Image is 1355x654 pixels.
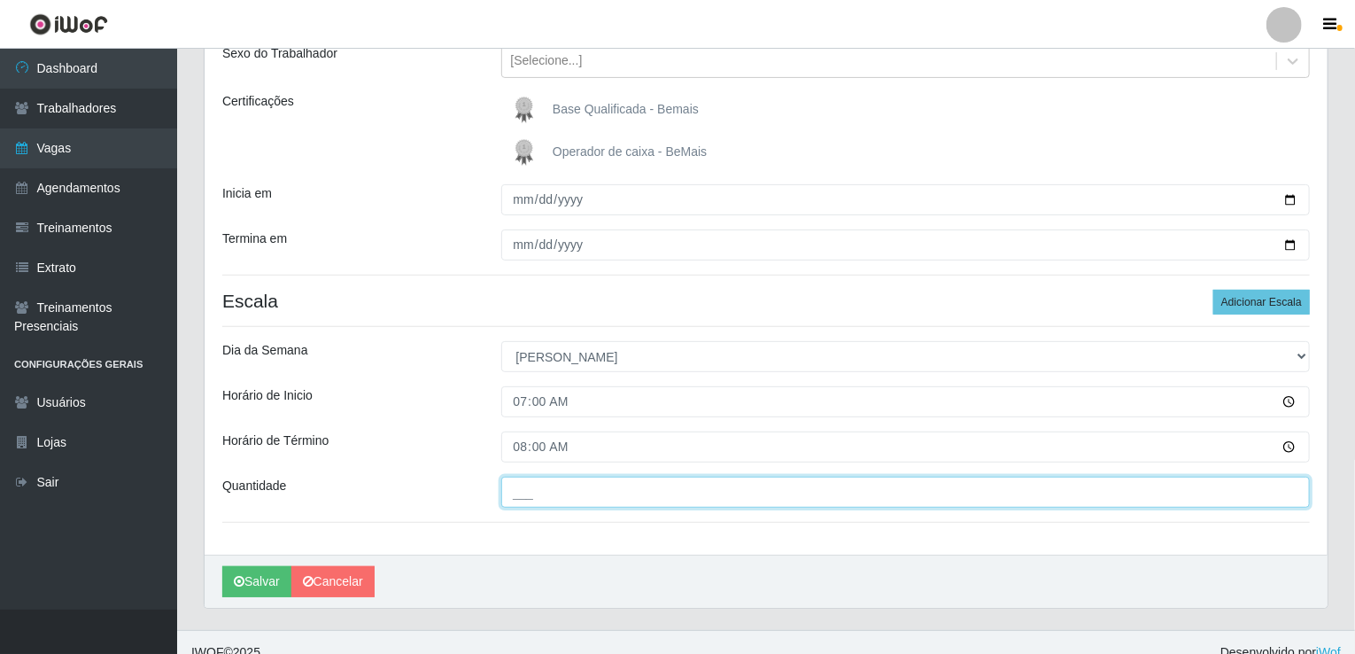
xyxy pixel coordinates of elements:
[511,52,583,71] div: [Selecione...]
[291,566,375,597] a: Cancelar
[501,386,1311,417] input: 00:00
[222,92,294,111] label: Certificações
[501,184,1311,215] input: 00/00/0000
[501,477,1311,508] input: Informe a quantidade...
[501,432,1311,463] input: 00:00
[222,290,1310,312] h4: Escala
[29,13,108,35] img: CoreUI Logo
[222,566,291,597] button: Salvar
[507,135,549,170] img: Operador de caixa - BeMais
[222,477,286,495] label: Quantidade
[222,184,272,203] label: Inicia em
[507,92,549,128] img: Base Qualificada - Bemais
[1213,290,1310,315] button: Adicionar Escala
[553,144,707,159] span: Operador de caixa - BeMais
[553,102,699,116] span: Base Qualificada - Bemais
[222,386,313,405] label: Horário de Inicio
[222,432,329,450] label: Horário de Término
[222,44,337,63] label: Sexo do Trabalhador
[222,230,287,248] label: Termina em
[501,230,1311,261] input: 00/00/0000
[222,341,308,360] label: Dia da Semana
